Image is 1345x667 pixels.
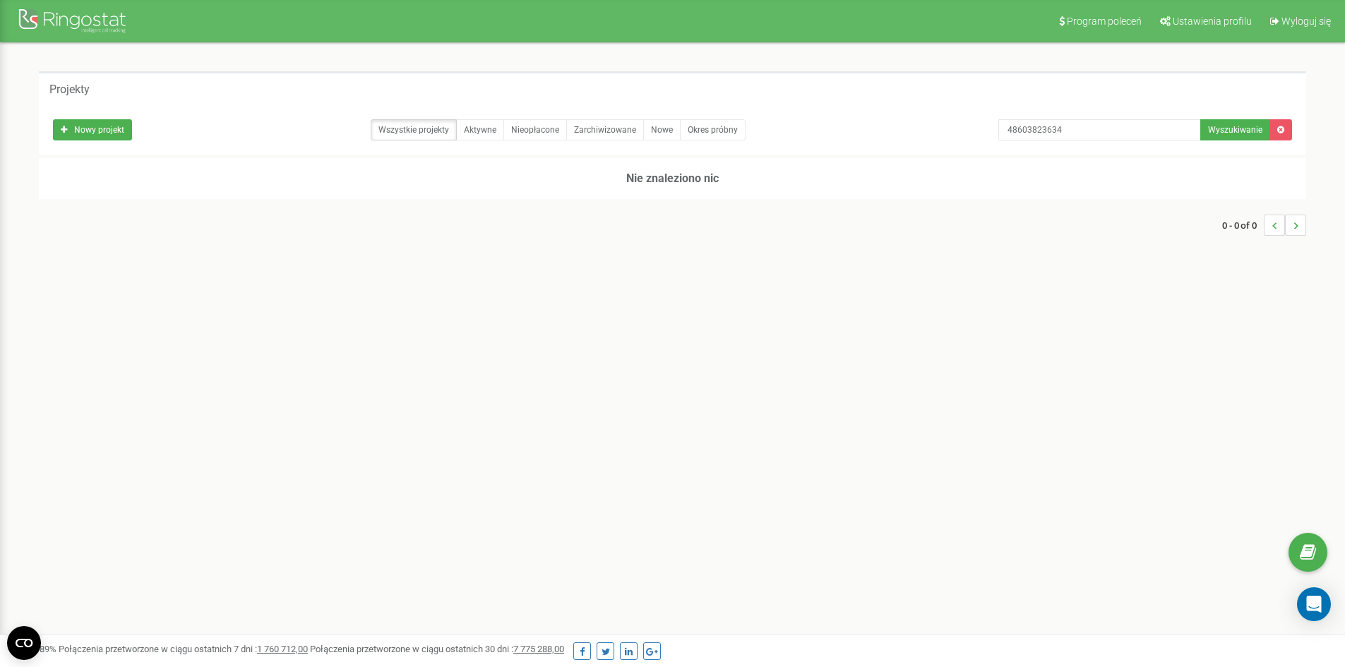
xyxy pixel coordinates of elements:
[1222,200,1306,250] nav: ...
[257,644,308,654] u: 1 760 712,00
[680,119,746,140] a: Okres próbny
[1222,215,1264,236] span: 0 - 0 of 0
[503,119,567,140] a: Nieopłacone
[39,158,1306,199] h3: Nie znaleziono nic
[371,119,457,140] a: Wszystkie projekty
[7,626,41,660] button: Open CMP widget
[566,119,644,140] a: Zarchiwizowane
[1297,587,1331,621] div: Open Intercom Messenger
[53,119,132,140] a: Nowy projekt
[513,644,564,654] u: 7 775 288,00
[643,119,681,140] a: Nowe
[310,644,564,654] span: Połączenia przetworzone w ciągu ostatnich 30 dni :
[1200,119,1270,140] button: Wyszukiwanie
[998,119,1201,140] input: Wyszukiwanie
[49,83,90,96] h5: Projekty
[456,119,504,140] a: Aktywne
[1173,16,1252,27] span: Ustawienia profilu
[1281,16,1331,27] span: Wyloguj się
[1067,16,1142,27] span: Program poleceń
[59,644,308,654] span: Połączenia przetworzone w ciągu ostatnich 7 dni :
